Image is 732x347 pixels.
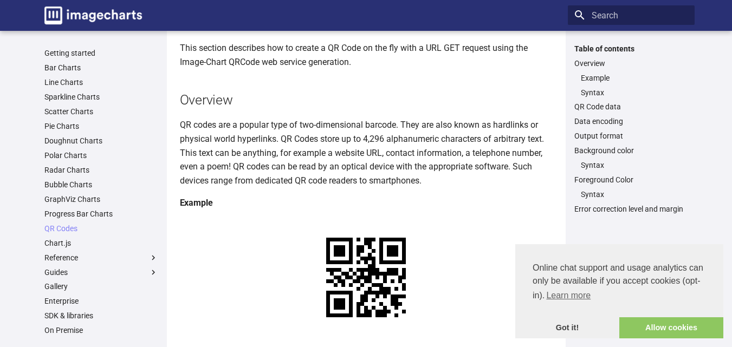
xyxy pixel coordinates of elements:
[180,41,553,69] p: This section describes how to create a QR Code on the fly with a URL GET request using the Image-...
[574,102,688,112] a: QR Code data
[533,261,706,304] span: Online chat support and usage analytics can only be available if you accept cookies (opt-in).
[515,244,723,338] div: cookieconsent
[44,107,158,116] a: Scatter Charts
[574,204,688,214] a: Error correction level and margin
[44,48,158,58] a: Getting started
[307,219,425,336] img: chart
[44,180,158,189] a: Bubble Charts
[574,175,688,185] a: Foreground Color
[581,88,688,97] a: Syntax
[574,116,688,126] a: Data encoding
[44,121,158,131] a: Pie Charts
[581,73,688,83] a: Example
[545,287,592,304] a: learn more about cookies
[44,136,158,146] a: Doughnut Charts
[574,131,688,141] a: Output format
[180,118,553,187] p: QR codes are a popular type of two-dimensional barcode. They are also known as hardlinks or physi...
[180,90,553,109] h2: Overview
[515,317,619,339] a: dismiss cookie message
[44,224,158,233] a: QR Codes
[44,165,158,175] a: Radar Charts
[44,77,158,87] a: Line Charts
[574,189,688,199] nav: Foreground Color
[574,73,688,97] nav: Overview
[581,189,688,199] a: Syntax
[44,92,158,102] a: Sparkline Charts
[44,150,158,160] a: Polar Charts
[568,44,695,214] nav: Table of contents
[44,6,142,24] img: logo
[44,281,158,291] a: Gallery
[180,196,553,210] h4: Example
[619,317,723,339] a: allow cookies
[568,44,695,54] label: Table of contents
[44,238,158,248] a: Chart.js
[44,296,158,306] a: Enterprise
[574,146,688,155] a: Background color
[44,253,158,263] label: Reference
[44,311,158,320] a: SDK & libraries
[568,5,695,25] input: Search
[574,160,688,170] nav: Background color
[44,194,158,204] a: GraphViz Charts
[574,58,688,68] a: Overview
[44,209,158,219] a: Progress Bar Charts
[44,325,158,335] a: On Premise
[40,2,146,29] a: Image-Charts documentation
[44,63,158,73] a: Bar Charts
[581,160,688,170] a: Syntax
[44,267,158,277] label: Guides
